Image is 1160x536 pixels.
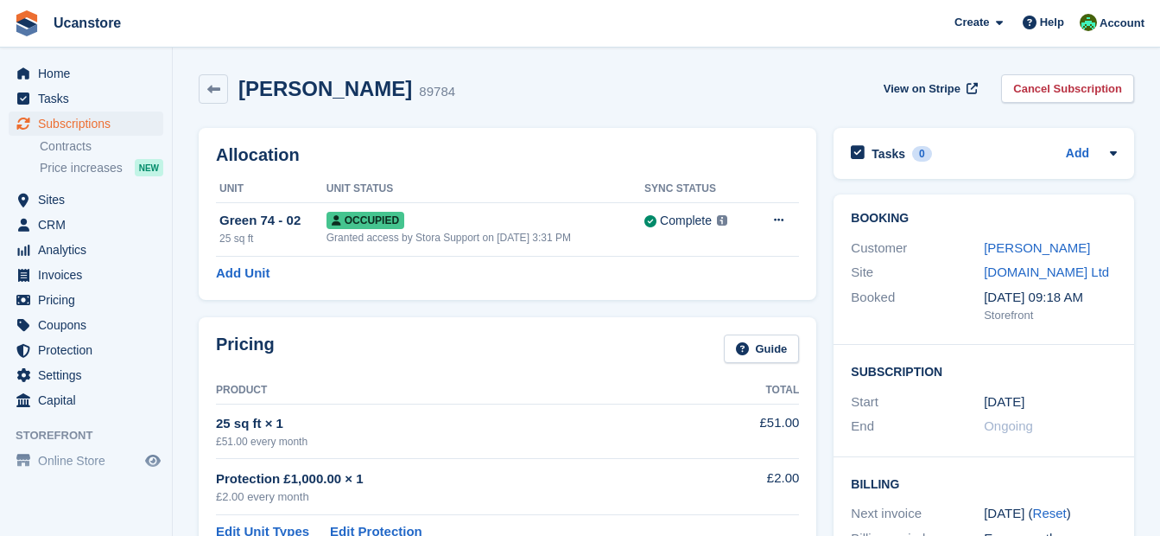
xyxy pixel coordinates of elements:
span: Coupons [38,313,142,337]
a: [PERSON_NAME] [984,240,1090,255]
div: Customer [851,239,984,258]
div: Booked [851,288,984,324]
a: menu [9,313,163,337]
img: stora-icon-8386f47178a22dfd0bd8f6a31ec36ba5ce8667c1dd55bd0f319d3a0aa187defe.svg [14,10,40,36]
span: Help [1040,14,1064,31]
h2: Billing [851,475,1117,492]
div: Complete [660,212,712,230]
h2: Tasks [872,146,905,162]
span: Ongoing [984,418,1033,433]
a: Contracts [40,138,163,155]
td: £2.00 [705,459,799,515]
span: Subscriptions [38,112,142,136]
div: Site [851,263,984,283]
div: Protection £1,000.00 × 1 [216,469,705,489]
a: menu [9,363,163,387]
span: Protection [38,338,142,362]
a: View on Stripe [877,74,981,103]
th: Total [705,377,799,405]
span: Pricing [38,288,142,312]
div: 25 sq ft × 1 [216,414,705,434]
span: Invoices [38,263,142,287]
a: menu [9,288,163,312]
a: menu [9,61,163,86]
th: Sync Status [644,175,752,203]
div: Green 74 - 02 [219,211,326,231]
a: Price increases NEW [40,158,163,177]
h2: Allocation [216,145,799,165]
a: Add [1066,144,1089,164]
a: menu [9,112,163,136]
img: Leanne Tythcott [1080,14,1097,31]
a: menu [9,188,163,212]
div: [DATE] 09:18 AM [984,288,1117,308]
a: menu [9,238,163,262]
img: icon-info-grey-7440780725fd019a000dd9b08b2336e03edf1995a4989e88bcd33f0948082b44.svg [717,215,727,226]
th: Unit Status [326,175,644,203]
span: Storefront [16,427,172,444]
span: Home [38,61,142,86]
span: View on Stripe [884,80,960,98]
span: Capital [38,388,142,412]
th: Product [216,377,705,405]
a: Add Unit [216,264,269,284]
a: menu [9,213,163,237]
span: Sites [38,188,142,212]
div: 25 sq ft [219,231,326,246]
a: menu [9,86,163,111]
div: £2.00 every month [216,488,705,506]
a: menu [9,449,163,473]
span: Analytics [38,238,142,262]
a: menu [9,338,163,362]
div: End [851,417,984,437]
span: Online Store [38,449,142,473]
th: Unit [216,175,326,203]
a: Cancel Subscription [1001,74,1134,103]
h2: [PERSON_NAME] [238,77,412,100]
span: Create [954,14,989,31]
a: Reset [1033,506,1067,520]
a: menu [9,388,163,412]
time: 2025-06-10 00:00:00 UTC [984,392,1024,412]
div: [DATE] ( ) [984,504,1117,524]
div: 89784 [419,82,455,102]
span: CRM [38,213,142,237]
div: Storefront [984,307,1117,324]
span: Occupied [326,212,404,229]
span: Account [1100,15,1144,32]
td: £51.00 [705,404,799,458]
h2: Booking [851,212,1117,226]
div: NEW [135,159,163,176]
a: Preview store [143,450,163,471]
div: £51.00 every month [216,434,705,450]
a: Guide [724,335,800,363]
div: Next invoice [851,504,984,524]
span: Settings [38,363,142,387]
h2: Subscription [851,362,1117,380]
h2: Pricing [216,335,275,363]
a: [DOMAIN_NAME] Ltd [984,265,1109,279]
div: Granted access by Stora Support on [DATE] 3:31 PM [326,230,644,246]
a: Ucanstore [47,9,128,37]
span: Price increases [40,160,123,176]
div: Start [851,392,984,412]
a: menu [9,263,163,287]
div: 0 [912,146,932,162]
span: Tasks [38,86,142,111]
